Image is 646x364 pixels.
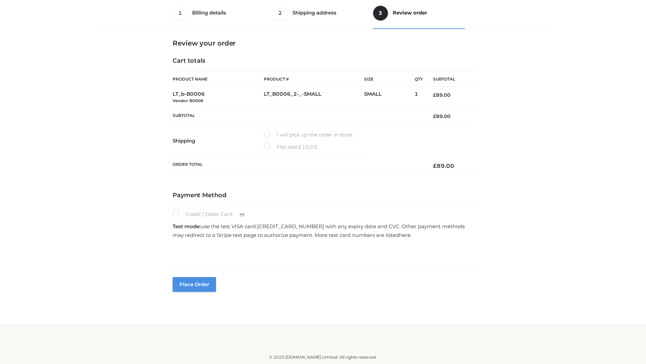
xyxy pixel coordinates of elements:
[171,241,472,266] iframe: Secure payment input frame
[298,144,302,150] span: £
[173,222,473,239] p: use the test VISA card [CREDIT_CARD_NUMBER] with any expiry date and CVC. Other payment methods m...
[264,71,364,87] th: Product #
[433,162,437,169] span: £
[173,57,473,65] h4: Cart totals
[236,211,248,219] img: Credit / Debit Card
[173,108,423,124] th: Subtotal
[173,223,201,230] strong: Test mode:
[433,162,454,169] bdi: 89.00
[264,143,318,151] label: Flat rate:
[298,144,318,150] bdi: 10.00
[173,71,264,87] th: Product Name
[173,210,252,219] label: Credit / Debit Card
[173,98,203,103] small: Vendor: B0006
[173,87,264,108] td: LT_b-B0006
[433,113,436,119] span: £
[364,72,411,87] th: Size
[100,354,546,361] div: © 2025 [DOMAIN_NAME] Limited. All rights reserved.
[423,72,473,87] th: Subtotal
[399,232,410,238] a: here
[433,92,451,98] bdi: 89.00
[173,125,264,157] th: Shipping
[415,71,423,87] th: Qty
[415,87,423,108] td: 1
[173,157,423,175] th: Order Total
[173,192,473,199] h4: Payment Method
[364,87,415,108] td: SMALL
[433,92,436,98] span: £
[173,39,473,47] h3: Review your order
[264,130,353,139] label: I will pick up the order in store.
[433,113,451,119] bdi: 89.00
[173,277,216,292] button: Place order
[264,87,364,108] td: LT_B0006_2-_-SMALL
